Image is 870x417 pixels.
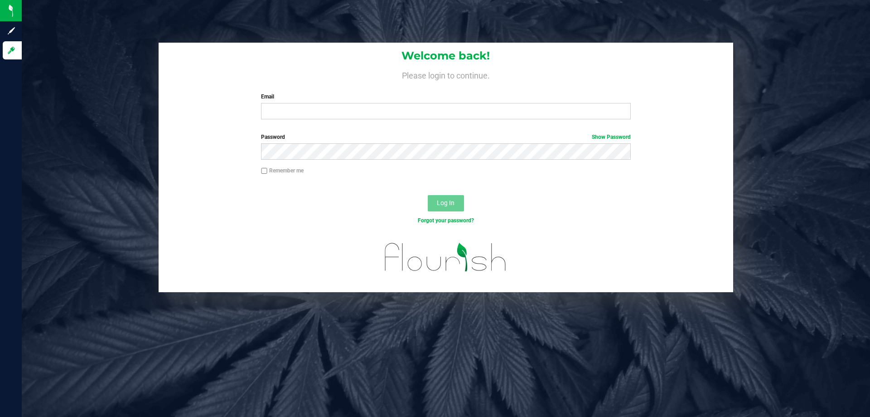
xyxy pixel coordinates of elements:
[418,217,474,224] a: Forgot your password?
[159,50,733,62] h1: Welcome back!
[261,93,630,101] label: Email
[261,168,267,174] input: Remember me
[592,134,631,140] a: Show Password
[428,195,464,211] button: Log In
[159,69,733,80] h4: Please login to continue.
[7,46,16,55] inline-svg: Log in
[374,234,517,280] img: flourish_logo.svg
[261,134,285,140] span: Password
[261,167,304,175] label: Remember me
[437,199,454,206] span: Log In
[7,26,16,35] inline-svg: Sign up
